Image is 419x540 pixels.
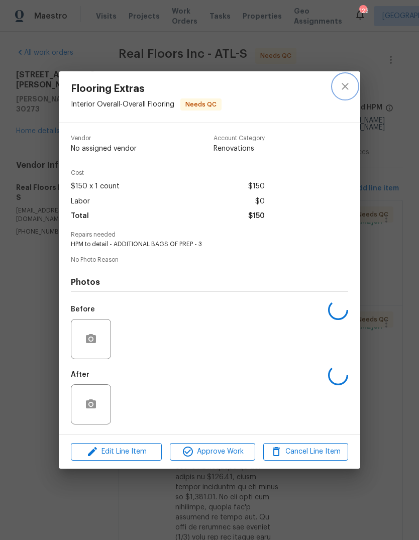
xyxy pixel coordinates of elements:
span: $150 [248,209,265,224]
div: 122 [359,6,366,16]
span: Cancel Line Item [266,446,345,458]
span: Vendor [71,135,137,142]
span: Labor [71,194,90,209]
span: No Photo Reason [71,257,348,263]
button: Approve Work [170,443,255,461]
span: Edit Line Item [74,446,159,458]
span: Cost [71,170,265,176]
span: HPM to detail - ADDITIONAL BAGS OF PREP - 3 [71,240,321,249]
span: Account Category [214,135,265,142]
span: Repairs needed [71,232,348,238]
span: Approve Work [173,446,252,458]
h4: Photos [71,277,348,287]
span: $150 x 1 count [71,179,120,194]
h5: Before [71,306,95,313]
span: No assigned vendor [71,144,137,154]
span: $150 [248,179,265,194]
span: Total [71,209,89,224]
button: Cancel Line Item [263,443,348,461]
span: Renovations [214,144,265,154]
span: Flooring Extras [71,83,222,94]
span: Interior Overall - Overall Flooring [71,101,174,108]
button: Edit Line Item [71,443,162,461]
span: $0 [255,194,265,209]
h5: After [71,371,89,378]
span: Needs QC [181,99,221,110]
button: close [333,74,357,98]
